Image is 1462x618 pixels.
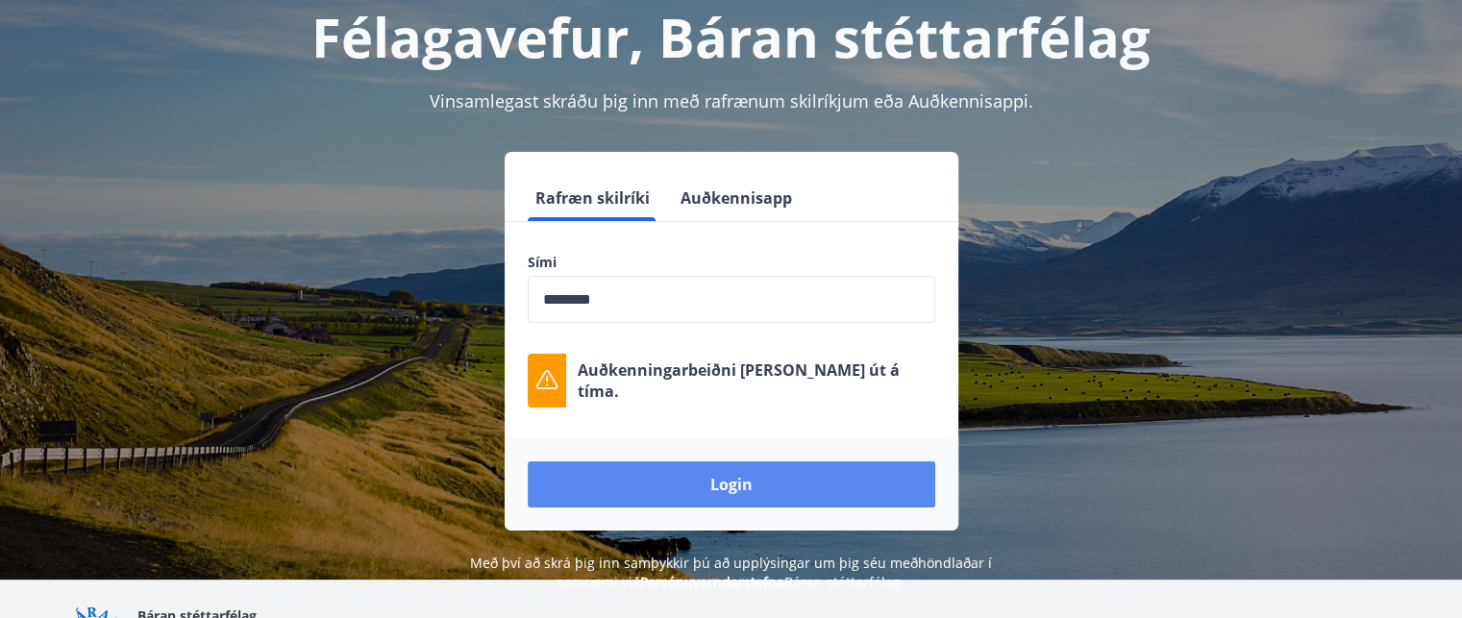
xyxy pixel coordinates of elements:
[528,253,935,272] label: Sími
[673,175,800,221] button: Auðkennisapp
[528,175,657,221] button: Rafræn skilríki
[470,554,992,591] span: Með því að skrá þig inn samþykkir þú að upplýsingar um þig séu meðhöndlaðar í samræmi við Báran s...
[528,461,935,507] button: Login
[430,89,1033,112] span: Vinsamlegast skráðu þig inn með rafrænum skilríkjum eða Auðkennisappi.
[578,359,935,402] p: Auðkenningarbeiðni [PERSON_NAME] út á tíma.
[640,573,784,591] a: Persónuverndarstefna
